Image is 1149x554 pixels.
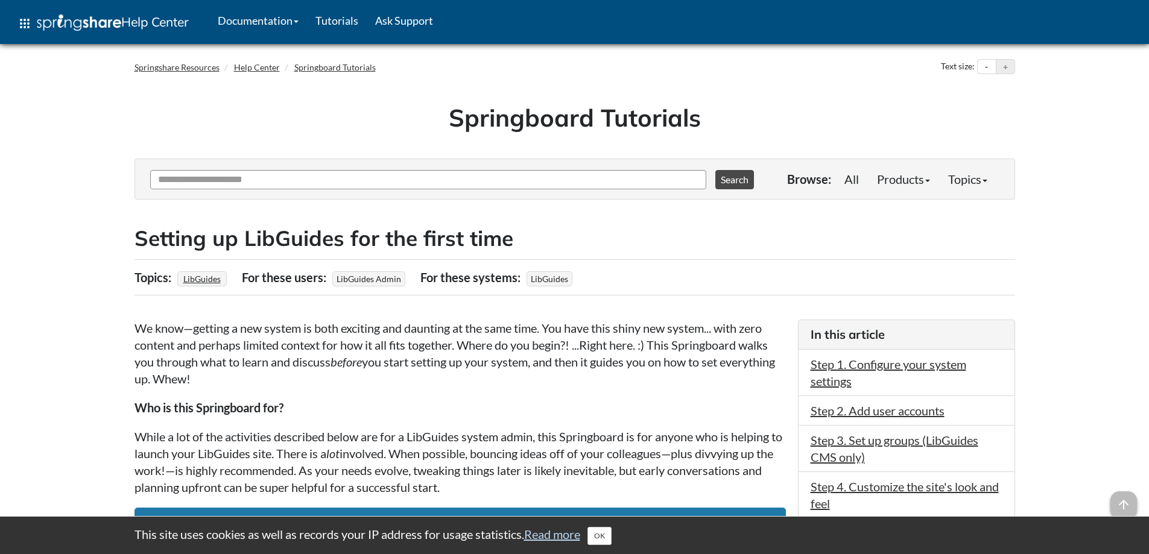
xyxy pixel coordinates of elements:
[868,167,939,191] a: Products
[939,59,977,75] div: Text size:
[307,5,367,36] a: Tutorials
[996,60,1014,74] button: Increase text size
[331,354,362,369] em: before
[294,62,376,72] a: Springboard Tutorials
[242,266,329,289] div: For these users:
[122,526,1027,545] div: This site uses cookies as well as records your IP address for usage statistics.
[121,14,189,30] span: Help Center
[168,515,375,530] span: Training sessions and SpringyU courses
[332,271,405,286] span: LibGuides Admin
[234,62,280,72] a: Help Center
[17,16,32,31] span: apps
[135,319,786,387] p: We know—getting a new system is both exciting and daunting at the same time. You have this shiny ...
[811,479,999,511] a: Step 4. Customize the site's look and feel
[811,433,978,464] a: Step 3. Set up groups (LibGuides CMS only)
[978,60,996,74] button: Decrease text size
[524,527,580,541] a: Read more
[135,224,1015,253] h2: Setting up LibGuides for the first time
[9,5,197,42] a: apps Help Center
[420,266,524,289] div: For these systems:
[209,5,307,36] a: Documentation
[135,428,786,496] p: While a lot of the activities described below are for a LibGuides system admin, this Springboard ...
[135,62,220,72] a: Springshare Resources
[715,170,754,189] button: Search
[135,266,174,289] div: Topics:
[147,514,162,529] span: school
[939,167,996,191] a: Topics
[182,270,223,288] a: LibGuides
[37,14,121,31] img: Springshare
[1110,493,1137,507] a: arrow_upward
[367,5,442,36] a: Ask Support
[326,446,340,461] em: lot
[811,357,966,388] a: Step 1. Configure your system settings
[135,400,283,415] strong: Who is this Springboard for?
[144,101,1006,134] h1: Springboard Tutorials
[835,167,868,191] a: All
[787,171,831,187] p: Browse:
[527,271,572,286] span: LibGuides
[811,403,945,418] a: Step 2. Add user accounts
[587,527,612,545] button: Close
[1110,491,1137,518] span: arrow_upward
[811,326,1002,343] h3: In this article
